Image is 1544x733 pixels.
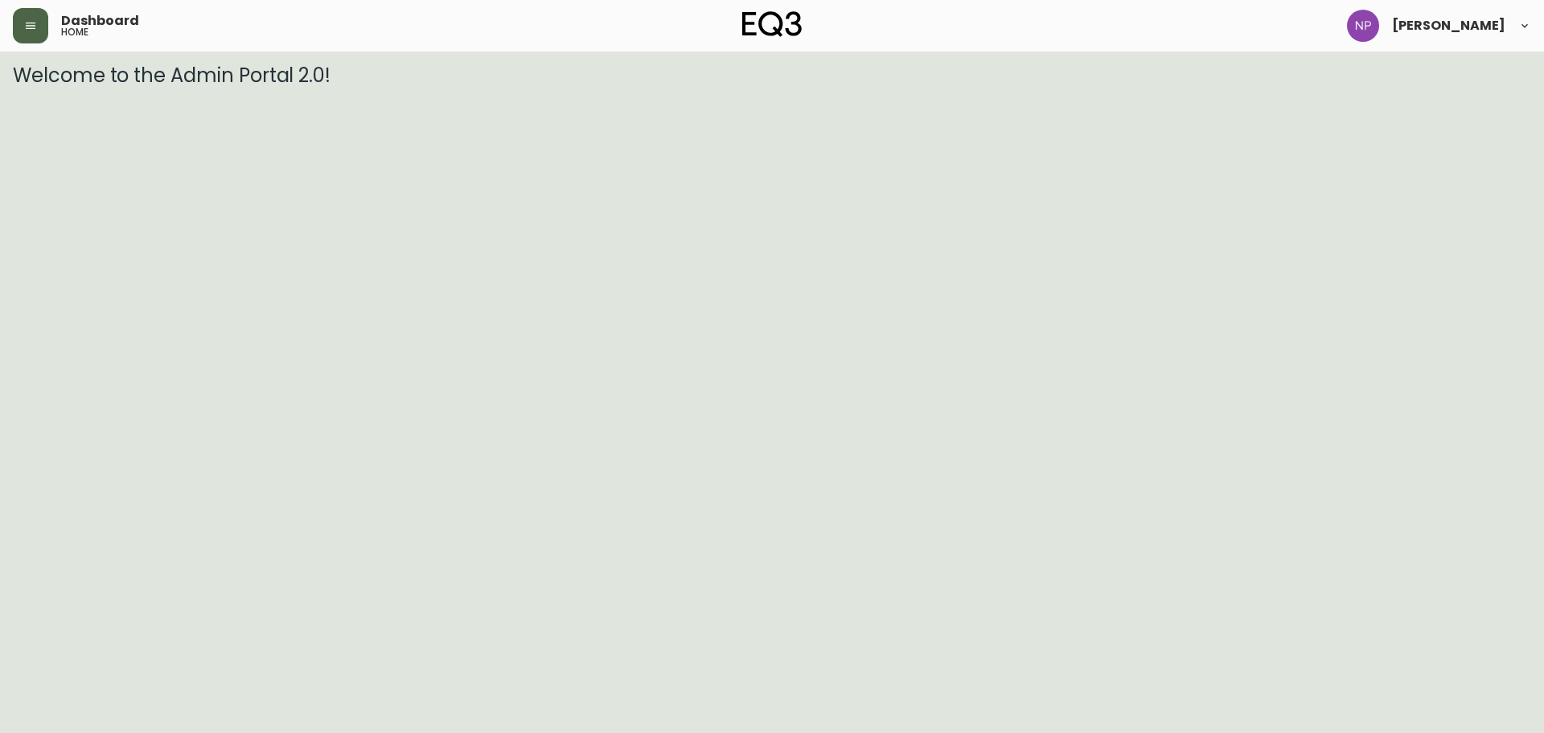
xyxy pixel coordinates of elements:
[61,14,139,27] span: Dashboard
[13,64,1531,87] h3: Welcome to the Admin Portal 2.0!
[61,27,88,37] h5: home
[1392,19,1505,32] span: [PERSON_NAME]
[1347,10,1379,42] img: 50f1e64a3f95c89b5c5247455825f96f
[742,11,802,37] img: logo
